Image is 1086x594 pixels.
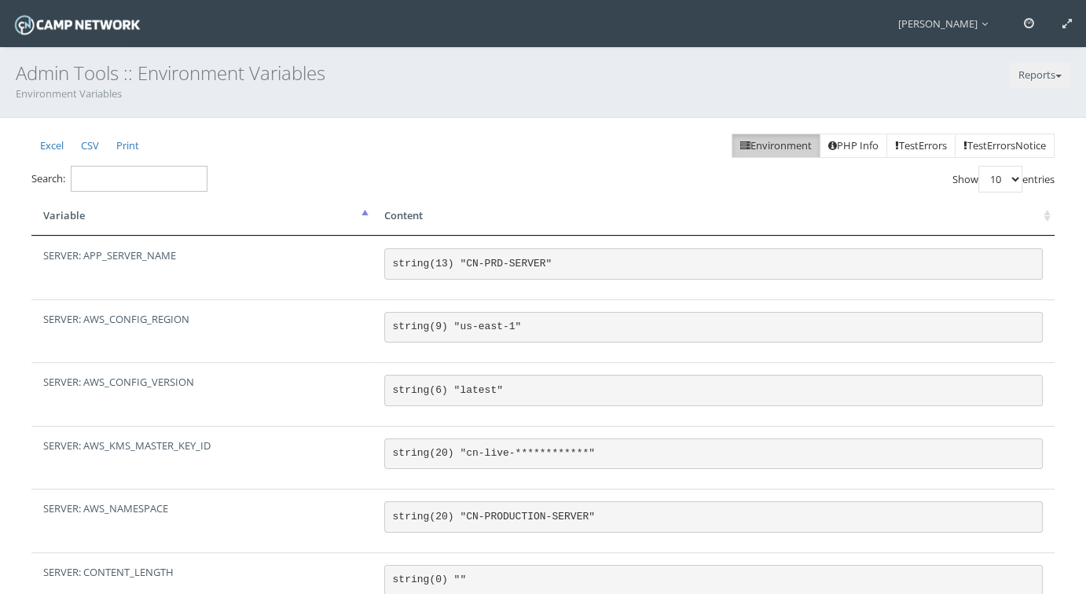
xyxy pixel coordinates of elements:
h3: Admin Tools :: Environment Variables [16,63,1070,83]
input: Search: [71,166,207,192]
a: Environment Variables [16,86,122,101]
a: TestErrors [886,134,956,159]
label: Search: [31,166,207,192]
a: TestErrorsNotice [955,134,1055,159]
a: Print [108,134,148,159]
td: SERVER: AWS_CONFIG_VERSION [31,362,372,426]
img: Camp Network [12,11,143,38]
td: SERVER: AWS_CONFIG_REGION [31,299,372,363]
td: SERVER: AWS_NAMESPACE [31,489,372,552]
label: Show entries [952,166,1055,192]
pre: string(9) "us-east-1" [384,312,1043,343]
a: Environment [732,134,820,159]
span: Print [116,138,139,152]
span: CSV [81,138,99,152]
th: Variable: activate to sort column descending [31,196,372,236]
select: Showentries [978,166,1022,192]
span: [PERSON_NAME] [898,16,996,31]
pre: string(6) "latest" [384,375,1043,406]
a: CSV [72,134,108,159]
button: Reports [1010,63,1070,88]
td: SERVER: APP_SERVER_NAME [31,236,372,299]
span: Excel [40,138,64,152]
a: Excel [31,134,72,159]
th: Content: activate to sort column ascending [372,196,1055,236]
td: SERVER: AWS_KMS_MASTER_KEY_ID [31,426,372,489]
a: PHP Info [820,134,887,159]
pre: string(13) "CN-PRD-SERVER" [384,248,1043,280]
pre: string(20) "CN-PRODUCTION-SERVER" [384,501,1043,533]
